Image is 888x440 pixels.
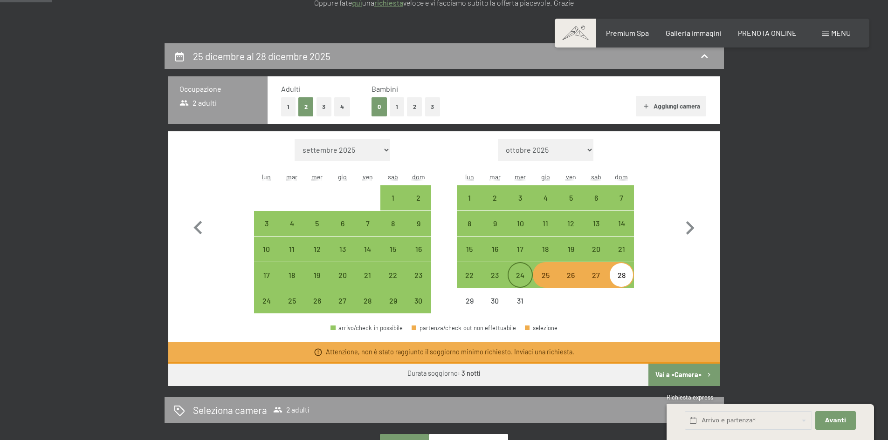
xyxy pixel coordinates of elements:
[380,211,406,236] div: Sat Nov 08 2025
[457,288,482,313] div: arrivo/check-in non effettuabile
[458,245,481,269] div: 15
[584,237,609,262] div: arrivo/check-in possibile
[412,173,425,181] abbr: domenica
[559,245,582,269] div: 19
[558,262,583,287] div: Fri Dec 26 2025
[304,237,330,262] div: arrivo/check-in possibile
[482,288,508,313] div: arrivo/check-in non effettuabile
[279,211,304,236] div: arrivo/check-in possibile
[457,237,482,262] div: Mon Dec 15 2025
[558,211,583,236] div: Fri Dec 12 2025
[461,369,481,377] b: 3 notti
[355,237,380,262] div: arrivo/check-in possibile
[304,288,330,313] div: arrivo/check-in possibile
[380,288,406,313] div: Sat Nov 29 2025
[255,297,278,320] div: 24
[334,97,350,116] button: 4
[591,173,601,181] abbr: sabato
[533,237,558,262] div: arrivo/check-in possibile
[610,194,633,217] div: 7
[566,173,576,181] abbr: venerdì
[483,194,507,217] div: 2
[406,220,430,243] div: 9
[508,211,533,236] div: Wed Dec 10 2025
[305,271,329,295] div: 19
[610,245,633,269] div: 21
[533,211,558,236] div: arrivo/check-in possibile
[508,262,533,287] div: Wed Dec 24 2025
[609,185,634,210] div: Sun Dec 07 2025
[559,220,582,243] div: 12
[533,262,558,287] div: Thu Dec 25 2025
[483,245,507,269] div: 16
[584,185,609,210] div: Sat Dec 06 2025
[390,97,404,116] button: 1
[304,237,330,262] div: Wed Nov 12 2025
[381,194,405,217] div: 1
[331,245,354,269] div: 13
[465,173,474,181] abbr: lunedì
[509,194,532,217] div: 3
[406,211,431,236] div: arrivo/check-in possibile
[533,185,558,210] div: arrivo/check-in possibile
[254,237,279,262] div: Mon Nov 10 2025
[457,237,482,262] div: arrivo/check-in possibile
[508,237,533,262] div: Wed Dec 17 2025
[330,237,355,262] div: Thu Nov 13 2025
[584,211,609,236] div: arrivo/check-in possibile
[331,271,354,295] div: 20
[254,211,279,236] div: Mon Nov 03 2025
[330,237,355,262] div: arrivo/check-in possibile
[254,288,279,313] div: Mon Nov 24 2025
[254,237,279,262] div: arrivo/check-in possibile
[406,185,431,210] div: arrivo/check-in possibile
[406,262,431,287] div: arrivo/check-in possibile
[280,245,303,269] div: 11
[482,237,508,262] div: arrivo/check-in possibile
[585,271,608,295] div: 27
[355,262,380,287] div: Fri Nov 21 2025
[738,28,797,37] span: PRENOTA ONLINE
[326,347,574,357] div: Attenzione, non è stato raggiunto il soggiorno minimo richiesto. .
[458,194,481,217] div: 1
[584,211,609,236] div: Sat Dec 13 2025
[304,262,330,287] div: arrivo/check-in possibile
[667,393,713,401] span: Richiesta express
[508,288,533,313] div: arrivo/check-in non effettuabile
[609,262,634,287] div: Sun Dec 28 2025
[407,97,422,116] button: 2
[482,211,508,236] div: Tue Dec 09 2025
[298,97,314,116] button: 2
[457,211,482,236] div: Mon Dec 08 2025
[179,84,256,94] h3: Occupazione
[304,262,330,287] div: Wed Nov 19 2025
[534,194,557,217] div: 4
[615,173,628,181] abbr: domenica
[585,220,608,243] div: 13
[585,194,608,217] div: 6
[676,139,703,314] button: Mese successivo
[606,28,649,37] a: Premium Spa
[381,271,405,295] div: 22
[483,220,507,243] div: 9
[457,211,482,236] div: arrivo/check-in possibile
[425,97,441,116] button: 3
[304,211,330,236] div: arrivo/check-in possibile
[356,271,379,295] div: 21
[508,185,533,210] div: arrivo/check-in possibile
[380,288,406,313] div: arrivo/check-in possibile
[533,211,558,236] div: Thu Dec 11 2025
[380,237,406,262] div: arrivo/check-in possibile
[509,271,532,295] div: 24
[482,262,508,287] div: Tue Dec 23 2025
[355,237,380,262] div: Fri Nov 14 2025
[508,262,533,287] div: arrivo/check-in possibile
[584,262,609,287] div: Sat Dec 27 2025
[533,237,558,262] div: Thu Dec 18 2025
[330,211,355,236] div: Thu Nov 06 2025
[254,262,279,287] div: arrivo/check-in possibile
[311,173,323,181] abbr: mercoledì
[509,220,532,243] div: 10
[406,288,431,313] div: Sun Nov 30 2025
[525,325,558,331] div: selezione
